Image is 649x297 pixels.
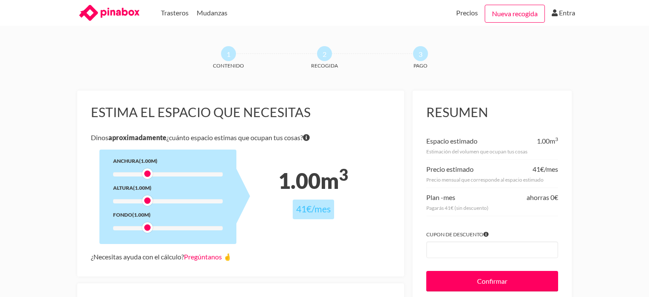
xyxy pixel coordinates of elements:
[91,132,391,144] p: Dinos ¿cuánto espacio estimas que ocupan tus cosas?
[278,168,320,194] span: 1.00
[426,163,474,175] div: Precio estimado
[443,193,455,201] span: mes
[133,185,151,191] span: (1.00m)
[108,133,166,141] b: aproximadamente
[113,183,223,192] div: Altura
[320,168,348,194] span: m
[413,46,428,61] span: 3
[426,271,558,291] input: Confirmar
[197,61,261,70] span: Contenido
[113,156,223,165] div: Anchura
[544,165,558,173] span: /mes
[426,230,558,239] label: Cupon de descuento
[483,230,489,239] span: Si tienes algún cupón introdúcelo para aplicar el descuento
[426,175,558,184] div: Precio mensual que corresponde al espacio estimado
[132,212,151,218] span: (1.00m)
[426,203,558,212] div: Pagarás 41€ (sin descuento)
[317,46,332,61] span: 2
[555,136,558,142] sup: 3
[303,132,310,144] span: Si tienes dudas sobre volumen exacto de tus cosas no te preocupes porque nuestro equipo te dirá e...
[527,191,558,203] div: ahorras 0€
[221,46,236,61] span: 1
[113,210,223,219] div: Fondo
[139,158,157,164] span: (1.00m)
[533,165,544,173] span: 41€
[426,104,558,121] h3: Resumen
[550,137,558,145] span: m
[91,104,391,121] h3: Estima el espacio que necesitas
[91,251,391,263] div: ¿Necesitas ayuda con el cálculo?
[537,137,550,145] span: 1.00
[184,253,232,261] a: Pregúntanos 🤞
[426,147,558,156] div: Estimación del volumen que ocupan tus cosas
[426,135,477,147] div: Espacio estimado
[311,203,331,215] span: /mes
[339,165,348,184] sup: 3
[296,203,311,215] span: 41€
[426,191,455,203] div: Plan -
[389,61,453,70] span: Pago
[485,5,545,23] a: Nueva recogida
[293,61,357,70] span: Recogida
